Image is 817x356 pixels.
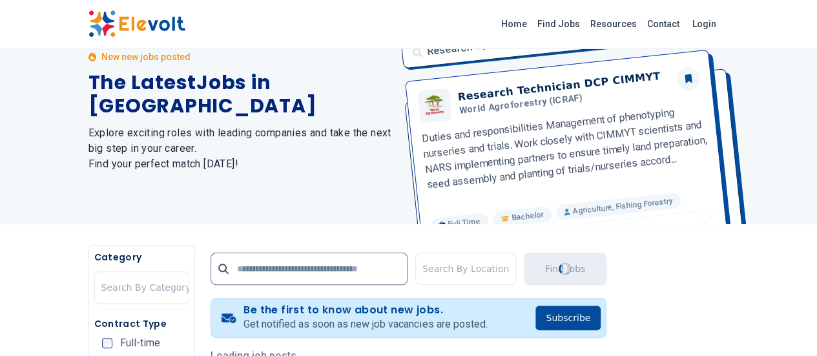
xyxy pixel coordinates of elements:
[94,317,189,330] h5: Contract Type
[88,125,393,172] h2: Explore exciting roles with leading companies and take the next big step in your career. Find you...
[642,14,685,34] a: Contact
[88,10,185,37] img: Elevolt
[535,306,601,330] button: Subscribe
[585,14,642,34] a: Resources
[685,11,724,37] a: Login
[120,338,160,348] span: Full-time
[88,71,393,118] h1: The Latest Jobs in [GEOGRAPHIC_DATA]
[559,262,572,275] div: Loading...
[102,338,112,348] input: Full-time
[243,304,487,317] h4: Be the first to know about new jobs.
[94,251,189,264] h5: Category
[243,317,487,332] p: Get notified as soon as new job vacancies are posted.
[496,14,532,34] a: Home
[524,253,606,285] button: Find JobsLoading...
[532,14,585,34] a: Find Jobs
[101,50,191,63] p: New new jobs posted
